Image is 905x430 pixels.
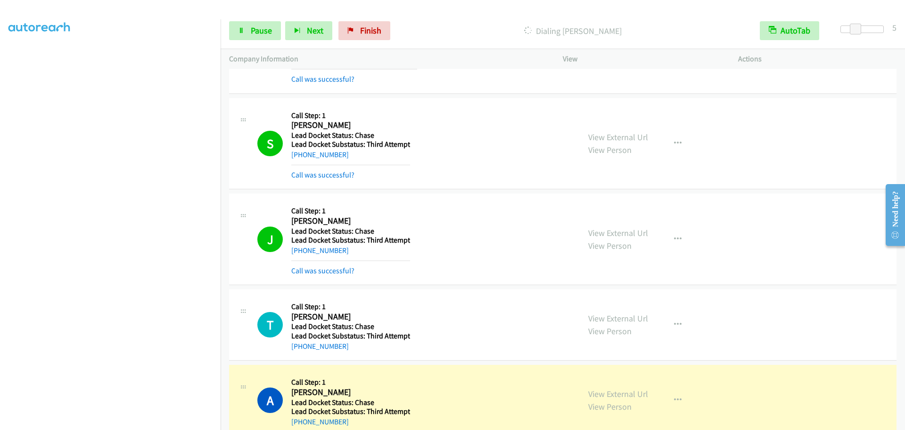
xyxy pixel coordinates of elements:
h2: [PERSON_NAME] [291,120,410,131]
h5: Lead Docket Substatus: Third Attempt [291,140,410,149]
h1: A [257,388,283,413]
a: [PHONE_NUMBER] [291,150,349,159]
h5: Lead Docket Substatus: Third Attempt [291,236,410,245]
h1: S [257,131,283,156]
a: View External Url [588,388,648,399]
a: [PHONE_NUMBER] [291,342,349,351]
a: [PHONE_NUMBER] [291,246,349,255]
a: View Person [588,326,632,337]
a: Finish [338,21,390,40]
iframe: Resource Center [878,177,905,253]
p: View [563,53,721,65]
a: View External Url [588,228,648,238]
h5: Call Step: 1 [291,206,410,216]
button: Next [285,21,332,40]
p: Actions [738,53,897,65]
h2: [PERSON_NAME] [291,387,410,398]
a: View Person [588,401,632,412]
span: Next [307,25,323,36]
h2: [PERSON_NAME] [291,216,410,227]
h5: Lead Docket Status: Chase [291,131,410,140]
span: Pause [251,25,272,36]
h5: Lead Docket Status: Chase [291,398,410,407]
a: Call was successful? [291,266,354,275]
h1: T [257,312,283,337]
button: AutoTab [760,21,819,40]
a: View Person [588,240,632,251]
a: View Person [588,144,632,155]
a: [PHONE_NUMBER] [291,417,349,426]
h5: Call Step: 1 [291,111,410,120]
h5: Lead Docket Substatus: Third Attempt [291,407,410,416]
a: Pause [229,21,281,40]
h1: J [257,227,283,252]
p: Company Information [229,53,546,65]
a: View External Url [588,132,648,143]
h5: Lead Docket Status: Chase [291,322,410,331]
div: 5 [892,21,897,34]
h2: [PERSON_NAME] [291,312,410,322]
p: Dialing [PERSON_NAME] [403,25,743,37]
a: Call was successful? [291,170,354,179]
span: Finish [360,25,381,36]
h5: Lead Docket Substatus: Third Attempt [291,331,410,341]
a: Call was successful? [291,75,354,84]
h5: Lead Docket Status: Chase [291,227,410,236]
h5: Call Step: 1 [291,378,410,387]
a: View External Url [588,313,648,324]
h5: Call Step: 1 [291,302,410,312]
